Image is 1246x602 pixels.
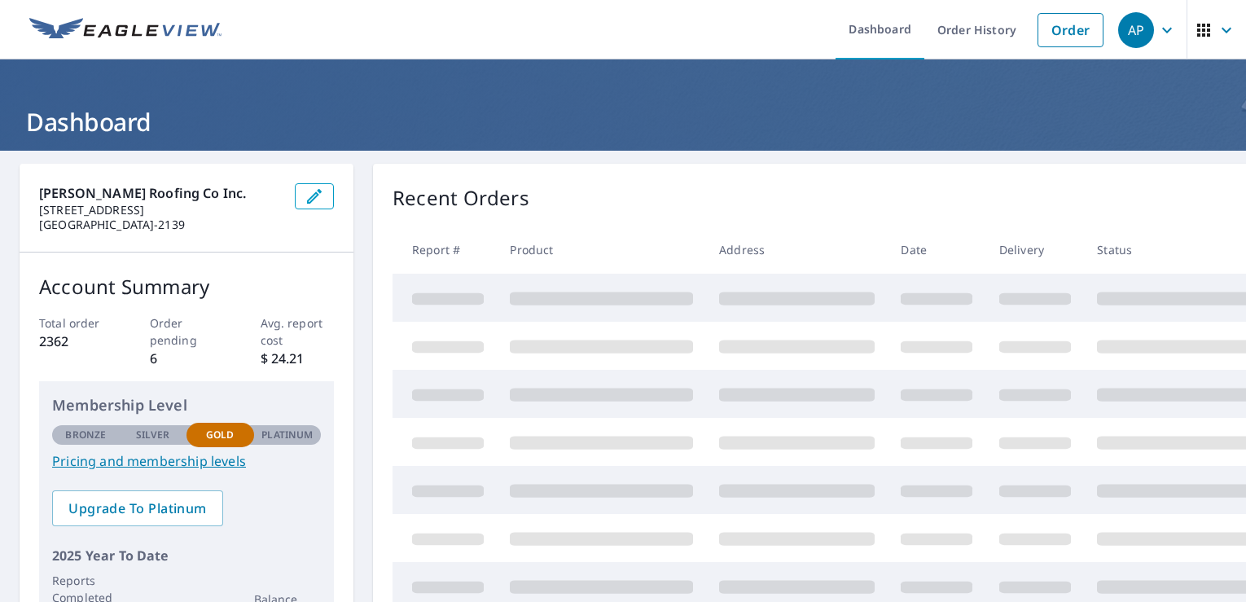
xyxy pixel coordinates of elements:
[52,546,321,565] p: 2025 Year To Date
[206,428,234,442] p: Gold
[150,314,224,349] p: Order pending
[39,272,334,301] p: Account Summary
[261,349,335,368] p: $ 24.21
[39,218,282,232] p: [GEOGRAPHIC_DATA]-2139
[261,428,313,442] p: Platinum
[52,451,321,471] a: Pricing and membership levels
[150,349,224,368] p: 6
[706,226,888,274] th: Address
[497,226,706,274] th: Product
[888,226,985,274] th: Date
[261,314,335,349] p: Avg. report cost
[39,332,113,351] p: 2362
[39,203,282,218] p: [STREET_ADDRESS]
[393,226,497,274] th: Report #
[29,18,222,42] img: EV Logo
[986,226,1084,274] th: Delivery
[393,183,529,213] p: Recent Orders
[1118,12,1154,48] div: AP
[1038,13,1103,47] a: Order
[65,428,106,442] p: Bronze
[136,428,170,442] p: Silver
[52,394,321,416] p: Membership Level
[39,183,282,203] p: [PERSON_NAME] Roofing Co Inc.
[20,105,1226,138] h1: Dashboard
[39,314,113,332] p: Total order
[65,499,210,517] span: Upgrade To Platinum
[52,490,223,526] a: Upgrade To Platinum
